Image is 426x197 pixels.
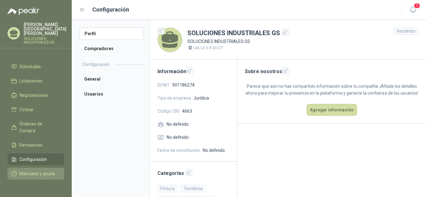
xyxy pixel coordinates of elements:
span: No definido [167,134,189,141]
h2: Sobre nosotros [245,67,419,75]
p: SOLUCIONES INDUSTRIALES GS [24,37,66,44]
span: 901186274 [172,82,195,88]
div: Tornillería [181,185,206,192]
span: Manuales y ayuda [19,170,55,177]
h1: Configuración [92,5,129,14]
a: Perfil [79,27,143,40]
p: [PERSON_NAME] [GEOGRAPHIC_DATA][PERSON_NAME] [24,22,66,35]
h2: Categorías [157,169,230,177]
span: 1 [414,3,420,9]
span: No definido [203,147,225,154]
button: 1 [407,4,419,16]
a: Cotizar [7,104,64,115]
button: Agregar información [307,104,357,116]
span: Licitaciones [19,77,42,84]
span: ID/NIT [157,82,170,88]
span: Jurídica [193,95,209,101]
a: Negociaciones [7,89,64,101]
span: Negociaciones [19,92,48,99]
a: General [79,73,143,85]
img: Logo peakr [7,7,39,15]
span: Código CIIU [157,108,180,115]
span: 4663 [182,108,192,115]
span: Órdenes de Compra [19,120,58,134]
a: Remisiones [7,139,64,151]
span: Configuración [19,156,47,163]
span: Fecha de constitución [157,147,200,154]
h2: Configuración [82,61,110,68]
span: Solicitudes [19,63,41,70]
h2: Información [157,67,230,75]
span: Cotizar [19,106,34,113]
div: Vendedor [394,27,419,35]
p: CALLE 5 # 30-27 [193,45,222,51]
h1: SOLUCIONES INDUSTRIALES GS [187,28,288,38]
a: Manuales y ayuda [7,168,64,180]
span: No definido [167,121,189,128]
a: Órdenes de Compra [7,118,64,137]
div: Pintura [157,185,177,192]
p: Parece que aún no has compartido información sobre tu compañía. ¡Añade los detalles ahora para me... [245,83,419,96]
a: Licitaciones [7,75,64,87]
a: Usuarios [79,88,143,100]
a: Compradores [79,42,143,55]
span: Remisiones [19,142,42,148]
span: Tipo de empresa [157,95,191,101]
a: Solicitudes [7,61,64,73]
p: SOLUCIONES INDUSTRIALES GS [187,38,288,45]
a: Configuración [7,153,64,165]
